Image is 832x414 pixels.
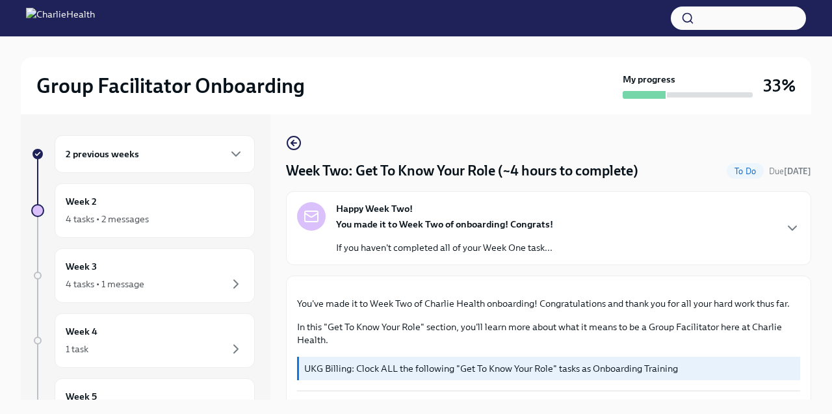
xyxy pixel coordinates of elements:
[36,73,305,99] h2: Group Facilitator Onboarding
[66,389,97,404] h6: Week 5
[784,166,811,176] strong: [DATE]
[623,73,675,86] strong: My progress
[769,165,811,177] span: September 22nd, 2025 09:00
[286,161,638,181] h4: Week Two: Get To Know Your Role (~4 hours to complete)
[66,278,144,291] div: 4 tasks • 1 message
[31,313,255,368] a: Week 41 task
[763,74,796,97] h3: 33%
[336,202,413,215] strong: Happy Week Two!
[769,166,811,176] span: Due
[297,297,800,310] p: You've made it to Week Two of Charlie Health onboarding! Congratulations and thank you for all yo...
[66,324,97,339] h6: Week 4
[66,343,88,356] div: 1 task
[727,166,764,176] span: To Do
[66,213,149,226] div: 4 tasks • 2 messages
[66,147,139,161] h6: 2 previous weeks
[66,194,97,209] h6: Week 2
[336,241,553,254] p: If you haven't completed all of your Week One task...
[31,248,255,303] a: Week 34 tasks • 1 message
[297,320,800,346] p: In this "Get To Know Your Role" section, you'll learn more about what it means to be a Group Faci...
[336,218,553,230] strong: You made it to Week Two of onboarding! Congrats!
[31,183,255,238] a: Week 24 tasks • 2 messages
[55,135,255,173] div: 2 previous weeks
[26,8,95,29] img: CharlieHealth
[304,362,795,375] p: UKG Billing: Clock ALL the following "Get To Know Your Role" tasks as Onboarding Training
[66,259,97,274] h6: Week 3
